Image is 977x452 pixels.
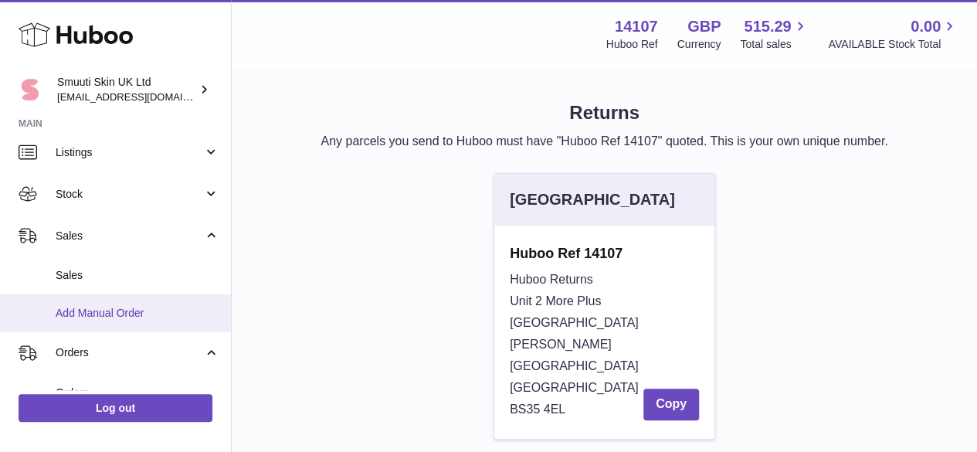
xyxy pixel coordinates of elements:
span: Total sales [740,37,809,52]
div: Smuuti Skin UK Ltd [57,75,196,104]
strong: Huboo Ref 14107 [510,244,699,263]
span: [GEOGRAPHIC_DATA] [510,381,639,394]
span: Sales [56,268,219,283]
img: internalAdmin-14107@internal.huboo.com [19,78,42,101]
span: AVAILABLE Stock Total [828,37,958,52]
span: Orders [56,386,219,400]
span: [EMAIL_ADDRESS][DOMAIN_NAME] [57,90,227,103]
span: Add Manual Order [56,306,219,321]
strong: 14107 [615,16,658,37]
span: 515.29 [744,16,791,37]
a: 515.29 Total sales [740,16,809,52]
div: Currency [677,37,721,52]
span: Listings [56,145,203,160]
span: Huboo Returns [510,273,593,286]
p: Any parcels you send to Huboo must have "Huboo Ref 14107" quoted. This is your own unique number. [256,133,952,150]
span: Unit 2 More Plus [GEOGRAPHIC_DATA] [510,294,639,329]
div: [GEOGRAPHIC_DATA] [510,189,675,210]
div: Huboo Ref [606,37,658,52]
a: Log out [19,394,212,422]
h1: Returns [256,100,952,125]
strong: GBP [687,16,721,37]
span: [PERSON_NAME][GEOGRAPHIC_DATA] [510,338,639,372]
span: BS35 4EL [510,403,565,416]
a: 0.00 AVAILABLE Stock Total [828,16,958,52]
span: Stock [56,187,203,202]
span: Sales [56,229,203,243]
button: Copy [643,389,699,420]
span: 0.00 [911,16,941,37]
span: Orders [56,345,203,360]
